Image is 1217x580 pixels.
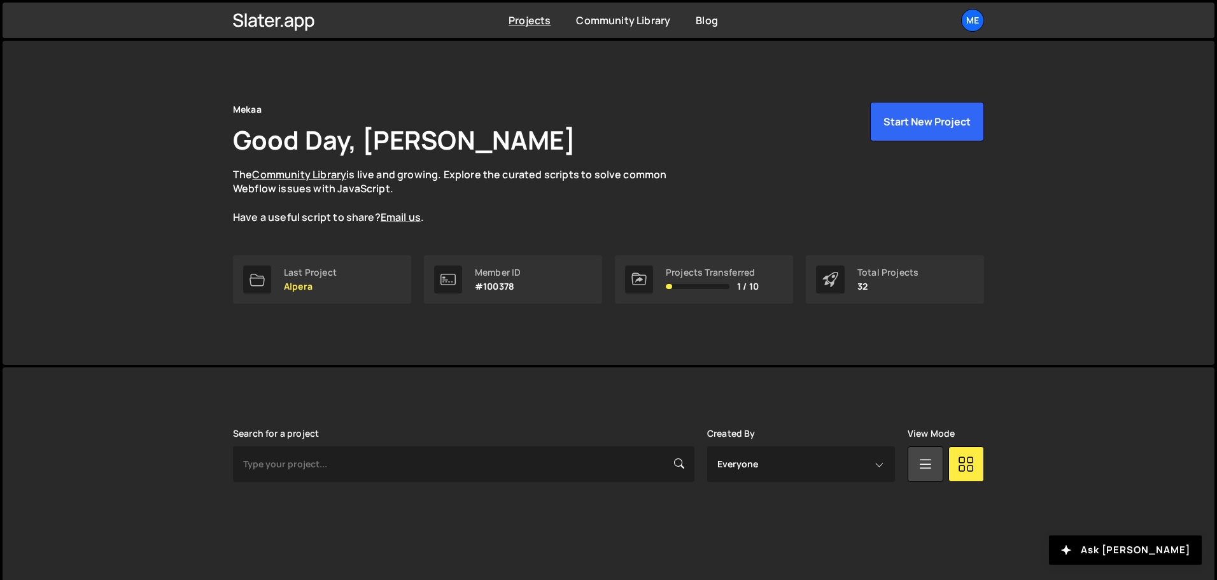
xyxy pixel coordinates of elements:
a: Community Library [576,13,670,27]
label: Search for a project [233,428,319,439]
div: Total Projects [857,267,918,278]
a: Email us [381,210,421,224]
p: 32 [857,281,918,292]
label: View Mode [908,428,955,439]
p: The is live and growing. Explore the curated scripts to solve common Webflow issues with JavaScri... [233,167,691,225]
input: Type your project... [233,446,694,482]
label: Created By [707,428,756,439]
p: Alpera [284,281,337,292]
a: Blog [696,13,718,27]
h1: Good Day, [PERSON_NAME] [233,122,575,157]
a: Last Project Alpera [233,255,411,304]
span: 1 / 10 [737,281,759,292]
div: Last Project [284,267,337,278]
a: Me [961,9,984,32]
button: Ask [PERSON_NAME] [1049,535,1202,565]
div: Member ID [475,267,521,278]
a: Community Library [252,167,346,181]
button: Start New Project [870,102,984,141]
a: Projects [509,13,551,27]
div: Mekaa [233,102,262,117]
p: #100378 [475,281,521,292]
div: Projects Transferred [666,267,759,278]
